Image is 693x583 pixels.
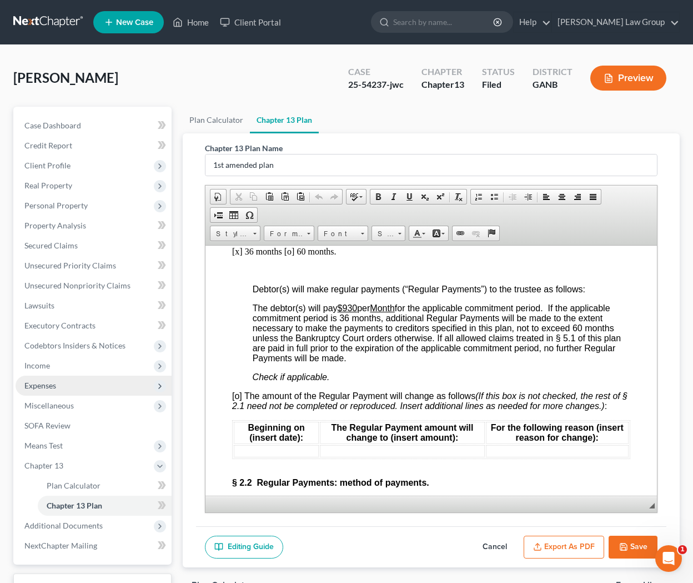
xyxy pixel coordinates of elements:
div: Chapter [421,78,464,91]
button: Export as PDF [524,536,604,559]
a: Link [453,226,468,241]
a: Align Left [539,190,554,204]
span: Unsecured Nonpriority Claims [24,281,130,290]
div: Status [482,66,515,78]
a: Size [371,226,405,241]
a: Cut [230,190,246,204]
span: Styles [210,227,249,241]
button: Preview [590,66,666,91]
a: Paste as plain text [277,190,293,204]
a: Unsecured Priority Claims [16,256,172,276]
a: Align Right [570,190,585,204]
span: Additional Documents [24,521,103,530]
a: Styles [210,226,260,241]
a: Credit Report [16,136,172,156]
span: Size [372,227,394,241]
a: Property Analysis [16,216,172,236]
span: Chapter 13 [24,461,63,470]
a: Insert/Remove Bulleted List [486,190,502,204]
a: Spell Checker [346,190,366,204]
span: Resize [649,503,655,509]
span: Income [24,361,50,370]
span: Codebtors Insiders & Notices [24,341,125,350]
div: Filed [482,78,515,91]
div: GANB [533,78,573,91]
a: Anchor [484,226,499,241]
a: Lawsuits [16,296,172,316]
a: Home [167,12,214,32]
a: Insert Special Character [242,208,257,222]
input: Enter name... [205,155,657,176]
div: 25-54237-jwc [348,78,404,91]
a: Unsecured Nonpriority Claims [16,276,172,296]
span: Miscellaneous [24,401,74,410]
span: New Case [116,18,153,27]
a: Insert Page Break for Printing [210,208,226,222]
span: 13 [454,79,464,89]
a: Remove Format [451,190,466,204]
a: Italic [386,190,401,204]
a: Plan Calculator [38,476,172,496]
a: Center [554,190,570,204]
a: Client Portal [214,12,287,32]
a: Table [226,208,242,222]
a: Superscript [433,190,448,204]
span: 1 [678,545,687,554]
div: District [533,66,573,78]
a: Bold [370,190,386,204]
a: Font [318,226,368,241]
a: Copy [246,190,262,204]
a: Background Color [429,226,448,241]
iframe: Rich Text Editor, document-ckeditor [205,246,657,496]
span: Lawsuits [24,301,54,310]
a: [PERSON_NAME] Law Group [552,12,679,32]
a: Undo [311,190,327,204]
span: Expenses [24,381,56,390]
a: Text Color [409,226,429,241]
input: Search by name... [393,12,495,32]
a: Paste [262,190,277,204]
a: Editing Guide [205,536,283,559]
span: [PERSON_NAME] [13,69,118,86]
span: Executory Contracts [24,321,96,330]
span: Personal Property [24,201,88,210]
span: Means Test [24,441,63,450]
span: Client Profile [24,161,71,170]
div: Chapter [421,66,464,78]
span: Secured Claims [24,241,78,250]
a: Increase Indent [520,190,536,204]
div: Case [348,66,404,78]
span: Real Property [24,181,72,190]
a: Plan Calculator [183,107,250,133]
a: Insert/Remove Numbered List [471,190,486,204]
a: Executory Contracts [16,316,172,336]
a: Redo [327,190,342,204]
a: Underline [401,190,417,204]
a: Chapter 13 Plan [38,496,172,516]
a: Format [264,226,314,241]
span: Chapter 13 Plan [47,501,102,510]
span: SOFA Review [24,421,71,430]
span: Property Analysis [24,221,86,230]
span: Plan Calculator [47,481,101,490]
span: NextChapter Mailing [24,541,97,550]
iframe: Intercom live chat [655,545,682,572]
a: Subscript [417,190,433,204]
a: Justify [585,190,601,204]
a: Secured Claims [16,236,172,256]
button: Cancel [470,536,519,559]
a: Help [514,12,551,32]
a: Case Dashboard [16,116,172,136]
a: Document Properties [210,190,226,204]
